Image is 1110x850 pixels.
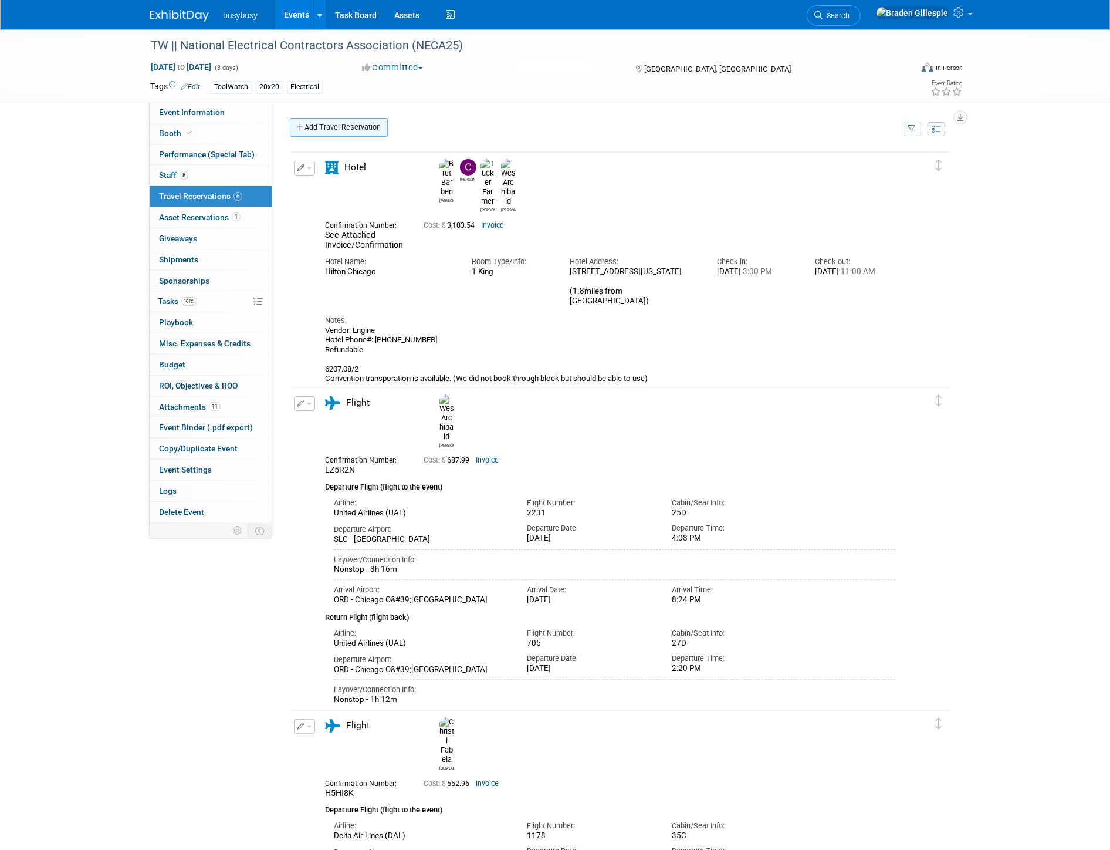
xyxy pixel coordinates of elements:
div: Cabin/Seat Info: [672,498,799,508]
div: Cabin/Seat Info: [672,628,799,639]
div: Check-in: [717,257,797,267]
div: Check-out: [815,257,895,267]
img: Braden Gillespie [876,6,949,19]
img: Wes Archibald [501,159,516,206]
span: 11 [209,402,221,411]
div: Departure Date: [527,653,654,664]
span: [DATE] [DATE] [150,62,212,72]
span: Search [823,11,850,20]
a: Delete Event [150,502,272,522]
div: 2231 [527,508,654,518]
div: United Airlines (UAL) [334,639,509,649]
i: Hotel [325,161,339,174]
div: Delta Air Lines (DAL) [334,831,509,841]
a: Invoice [481,221,504,230]
a: Tasks23% [150,291,272,312]
div: Airline: [334,628,509,639]
span: Copy/Duplicate Event [159,444,238,453]
i: Filter by Traveler [908,126,916,133]
img: Chris White [460,159,476,176]
span: to [175,62,187,72]
span: Hotel [344,162,366,173]
div: Electrical [287,81,323,93]
a: Performance (Special Tab) [150,144,272,165]
div: Departure Time: [672,523,799,534]
div: 705 [527,639,654,649]
div: SLC - [GEOGRAPHIC_DATA] [334,535,509,545]
span: Attachments [159,402,221,411]
div: Confirmation Number: [325,776,406,788]
div: [DATE] [527,595,654,605]
a: Logs [150,481,272,501]
img: Christi Fabela [439,717,454,764]
img: Wes Archibald [439,394,454,441]
a: Invoice [476,780,499,788]
a: Event Information [150,102,272,123]
div: Wes Archibald [436,394,457,448]
span: 687.99 [424,456,474,464]
a: Edit [181,83,200,91]
div: 2:20 PM [672,664,799,674]
span: See Attached Invoice/Confirmation [325,230,403,250]
i: Flight [325,396,340,410]
span: Booth [159,129,195,138]
div: Departure Date: [527,523,654,534]
div: Airline: [334,498,509,508]
div: 35C [672,831,799,841]
img: ExhibitDay [150,10,209,22]
div: Wes Archibald [498,159,519,212]
div: 4:08 PM [672,534,799,544]
div: Flight Number: [527,821,654,831]
div: ToolWatch [211,81,252,93]
div: Wes Archibald [501,206,516,212]
div: Hilton Chicago [325,267,454,277]
a: Playbook [150,312,272,333]
span: Event Information [159,107,225,117]
i: Click and drag to move item [936,160,942,171]
a: Misc. Expenses & Credits [150,333,272,354]
div: Departure Airport: [334,524,509,535]
div: Tucker Farmer [480,206,495,212]
a: Asset Reservations1 [150,207,272,228]
span: 552.96 [424,780,474,788]
a: ROI, Objectives & ROO [150,376,272,396]
i: Booth reservation complete [187,130,192,136]
span: 23% [181,297,197,306]
span: busybusy [223,11,258,20]
span: Cost: $ [424,221,447,230]
span: 11:00 AM [839,267,875,276]
span: [GEOGRAPHIC_DATA], [GEOGRAPHIC_DATA] [644,65,791,73]
a: Search [807,5,861,26]
div: [DATE] [527,534,654,544]
a: Booth [150,123,272,144]
span: Flight [346,397,370,408]
div: 27D [672,639,799,648]
div: Tucker Farmer [478,159,498,213]
img: Tucker Farmer [480,159,495,206]
span: 3,103.54 [424,221,479,230]
a: Event Settings [150,460,272,480]
div: [STREET_ADDRESS][US_STATE] (1.8miles from [GEOGRAPHIC_DATA]) [570,267,699,306]
div: Wes Archibald [439,441,454,448]
div: Bret Barben [436,159,457,203]
div: Return Flight (flight back) [325,605,895,623]
span: Staff [159,170,188,180]
div: Airline: [334,821,509,831]
div: 1 King [472,267,552,276]
div: ORD - Chicago O&#39;[GEOGRAPHIC_DATA] [334,595,509,605]
div: Hotel Name: [325,257,454,267]
div: ORD - Chicago O&#39;[GEOGRAPHIC_DATA] [334,665,509,675]
a: Giveaways [150,228,272,249]
span: Cost: $ [424,456,447,464]
div: Arrival Airport: [334,585,509,595]
div: Cabin/Seat Info: [672,821,799,831]
div: Confirmation Number: [325,453,406,465]
div: Flight Number: [527,498,654,508]
div: Departure Flight (flight to the event) [325,798,895,816]
span: Travel Reservations [159,191,242,201]
td: Toggle Event Tabs [248,523,272,538]
span: Shipments [159,255,198,264]
div: Chris White [460,176,475,182]
span: Logs [159,486,177,495]
a: Add Travel Reservation [290,118,388,137]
